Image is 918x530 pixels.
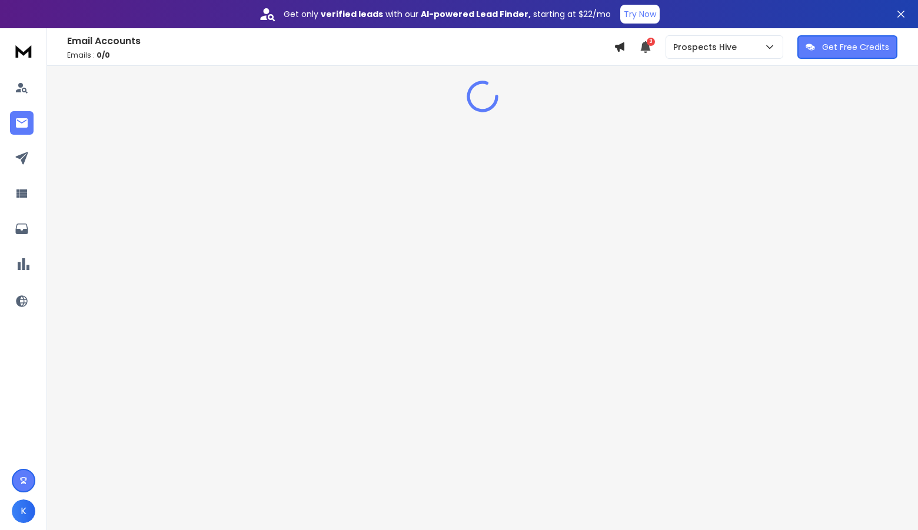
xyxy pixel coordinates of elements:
span: 3 [647,38,655,46]
p: Prospects Hive [673,41,741,53]
p: Get only with our starting at $22/mo [284,8,611,20]
img: logo [12,40,35,62]
p: Get Free Credits [822,41,889,53]
button: Get Free Credits [797,35,897,59]
button: Try Now [620,5,660,24]
span: 0 / 0 [97,50,110,60]
strong: AI-powered Lead Finder, [421,8,531,20]
p: Try Now [624,8,656,20]
p: Emails : [67,51,614,60]
strong: verified leads [321,8,383,20]
button: K [12,499,35,523]
h1: Email Accounts [67,34,614,48]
